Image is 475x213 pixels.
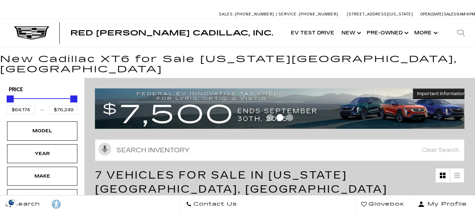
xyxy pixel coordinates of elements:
svg: Click to toggle on voice search [98,143,111,155]
span: Go to slide 1 [267,114,274,121]
span: Search [11,199,40,209]
span: Red [PERSON_NAME] Cadillac, Inc. [70,29,273,37]
a: Service: [PHONE_NUMBER] [276,12,340,16]
div: YearYear [7,144,77,163]
span: Service: [278,12,298,16]
a: Sales: [PHONE_NUMBER] [219,12,276,16]
span: Go to slide 3 [286,114,293,121]
span: My Profile [425,199,467,209]
div: Mileage [25,195,60,202]
h5: Price [9,87,76,93]
img: vrp-tax-ending-august-version [95,88,470,128]
span: Open [DATE] [420,12,443,16]
div: MileageMileage [7,189,77,208]
div: Maximum Price [70,95,77,102]
span: Go to slide 2 [276,114,283,121]
a: [STREET_ADDRESS][US_STATE] [347,12,413,16]
button: Open user profile menu [410,195,475,213]
span: [PHONE_NUMBER] [235,12,274,16]
span: 9 AM-6 PM [457,12,475,16]
div: Make [25,172,60,180]
a: Glovebox [355,195,410,213]
img: Opt-Out Icon [4,199,20,206]
a: Red [PERSON_NAME] Cadillac, Inc. [70,29,273,36]
div: Minimum Price [7,95,14,102]
a: Pre-Owned [363,19,411,47]
span: Contact Us [192,199,237,209]
section: Click to Open Cookie Consent Modal [4,199,20,206]
a: EV Test Drive [287,19,338,47]
span: [PHONE_NUMBER] [299,12,338,16]
input: Maximum [49,105,78,114]
span: Sales: [219,12,234,16]
div: ModelModel [7,121,77,140]
div: MakeMake [7,167,77,186]
span: 7 Vehicles for Sale in [US_STATE][GEOGRAPHIC_DATA], [GEOGRAPHIC_DATA] [95,169,387,195]
a: Contact Us [180,195,243,213]
span: Sales: [444,12,457,16]
img: Cadillac Dark Logo with Cadillac White Text [14,26,49,40]
span: Important Information [417,91,466,96]
button: More [411,19,440,47]
div: Year [25,150,60,158]
button: Important Information [413,88,470,99]
div: Price [7,93,78,114]
input: Minimum [7,105,35,114]
div: Model [25,127,60,135]
input: Search Inventory [95,139,464,161]
span: Glovebox [367,199,404,209]
a: New [338,19,363,47]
